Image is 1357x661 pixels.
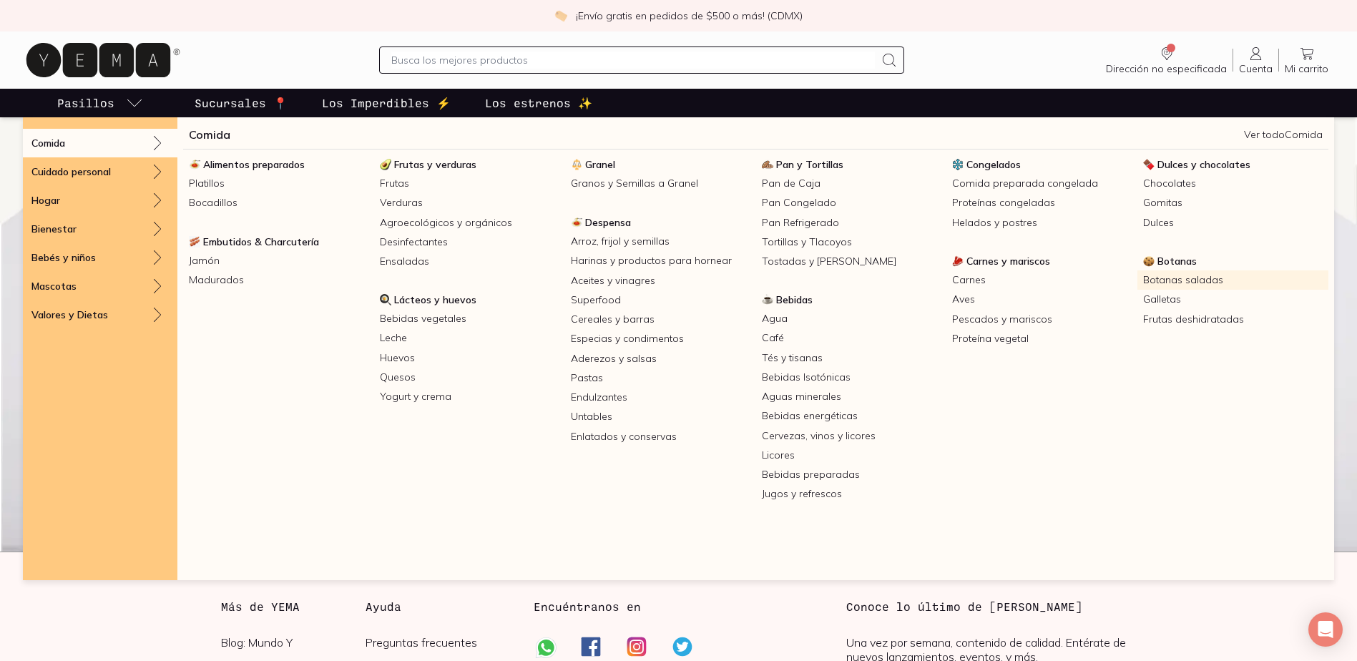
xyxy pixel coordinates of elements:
[565,232,756,251] a: Arroz, frijol y semillas
[374,174,565,193] a: Frutas
[1308,612,1343,647] div: Open Intercom Messenger
[756,213,947,232] a: Pan Refrigerado
[1137,310,1328,329] a: Frutas deshidratadas
[183,251,374,270] a: Jamón
[31,137,65,150] p: Comida
[374,213,565,232] a: Agroecológicos y orgánicos
[203,235,319,248] span: Embutidos & Charcutería
[966,255,1050,268] span: Carnes y mariscos
[183,174,374,193] a: Platillos
[183,232,374,251] a: Embutidos & CharcuteríaEmbutidos & Charcutería
[322,94,451,112] p: Los Imperdibles ⚡️
[221,598,366,615] h3: Más de YEMA
[966,158,1021,171] span: Congelados
[1233,45,1278,75] a: Cuenta
[565,290,756,310] a: Superfood
[756,465,947,484] a: Bebidas preparadas
[952,255,964,267] img: Carnes y mariscos
[946,252,1137,270] a: Carnes y mariscosCarnes y mariscos
[1157,158,1250,171] span: Dulces y chocolates
[1239,62,1273,75] span: Cuenta
[946,213,1137,232] a: Helados y postres
[366,635,511,650] a: Preguntas frecuentes
[1137,270,1328,290] a: Botanas saladas
[183,193,374,212] a: Bocadillos
[576,9,803,23] p: ¡Envío gratis en pedidos de $500 o más! (CDMX)
[952,159,964,170] img: Congelados
[366,598,511,615] h3: Ayuda
[571,217,582,228] img: Despensa
[585,216,631,229] span: Despensa
[394,293,476,306] span: Lácteos y huevos
[756,484,947,504] a: Jugos y refrescos
[374,309,565,328] a: Bebidas vegetales
[946,329,1137,348] a: Proteína vegetal
[482,89,595,117] a: Los estrenos ✨
[221,635,366,650] a: Blog: Mundo Y
[31,194,60,207] p: Hogar
[374,252,565,271] a: Ensaladas
[846,598,1136,615] h3: Conoce lo último de [PERSON_NAME]
[31,222,77,235] p: Bienestar
[565,271,756,290] a: Aceites y vinagres
[189,159,200,170] img: Alimentos preparados
[565,427,756,446] a: Enlatados y conservas
[776,293,813,306] span: Bebidas
[203,158,305,171] span: Alimentos preparados
[565,329,756,348] a: Especias y condimentos
[756,174,947,193] a: Pan de Caja
[1279,45,1334,75] a: Mi carrito
[189,126,230,143] a: Comida
[374,348,565,368] a: Huevos
[756,446,947,465] a: Licores
[1137,193,1328,212] a: Gomitas
[1244,128,1323,141] a: Ver todoComida
[1137,290,1328,309] a: Galletas
[946,270,1137,290] a: Carnes
[946,310,1137,329] a: Pescados y mariscos
[756,232,947,252] a: Tortillas y Tlacoyos
[374,193,565,212] a: Verduras
[756,406,947,426] a: Bebidas energéticas
[1143,255,1155,267] img: Botanas
[374,290,565,309] a: Lácteos y huevosLácteos y huevos
[571,159,582,170] img: Granel
[1285,62,1328,75] span: Mi carrito
[374,387,565,406] a: Yogurt y crema
[31,251,96,264] p: Bebés y niños
[374,368,565,387] a: Quesos
[565,213,756,232] a: DespensaDespensa
[1137,213,1328,232] a: Dulces
[183,270,374,290] a: Madurados
[54,89,146,117] a: pasillo-todos-link
[1157,255,1197,268] span: Botanas
[756,309,947,328] a: Agua
[585,158,615,171] span: Granel
[31,308,108,321] p: Valores y Dietas
[534,598,641,615] h3: Encuéntranos en
[565,407,756,426] a: Untables
[554,9,567,22] img: check
[946,174,1137,193] a: Comida preparada congelada
[380,159,391,170] img: Frutas y verduras
[756,348,947,368] a: Tés y tisanas
[31,165,111,178] p: Cuidado personal
[756,193,947,212] a: Pan Congelado
[391,52,874,69] input: Busca los mejores productos
[195,94,288,112] p: Sucursales 📍
[756,290,947,309] a: BebidasBebidas
[1100,45,1233,75] a: Dirección no especificada
[1137,155,1328,174] a: Dulces y chocolatesDulces y chocolates
[1143,159,1155,170] img: Dulces y chocolates
[189,236,200,248] img: Embutidos & Charcutería
[565,349,756,368] a: Aderezos y salsas
[756,328,947,348] a: Café
[1106,62,1227,75] span: Dirección no especificada
[756,368,947,387] a: Bebidas Isotónicas
[756,387,947,406] a: Aguas minerales
[374,155,565,174] a: Frutas y verdurasFrutas y verduras
[776,158,843,171] span: Pan y Tortillas
[1137,174,1328,193] a: Chocolates
[183,155,374,174] a: Alimentos preparadosAlimentos preparados
[756,252,947,271] a: Tostadas y [PERSON_NAME]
